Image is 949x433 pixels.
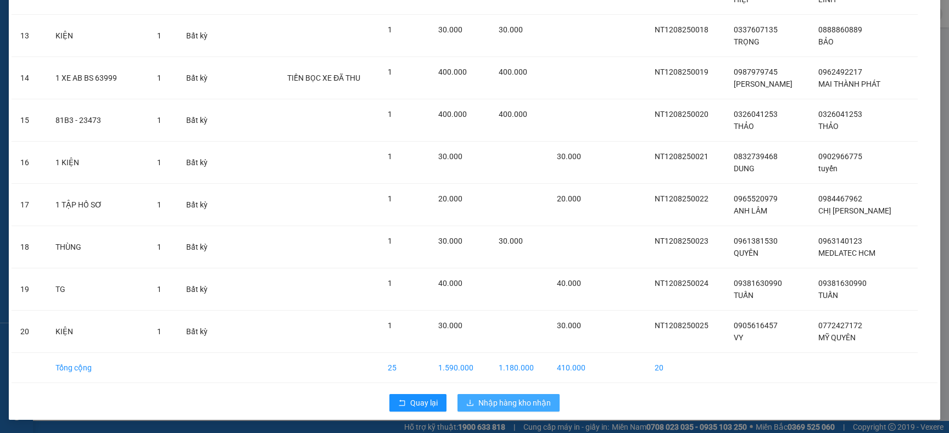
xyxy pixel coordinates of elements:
[438,110,467,119] span: 400.000
[818,291,838,300] span: TUẤN
[47,99,148,142] td: 81B3 - 23473
[818,110,862,119] span: 0326041253
[818,122,839,131] span: THẢO
[47,184,148,226] td: 1 TẬP HỒ SƠ
[47,15,148,57] td: KIỆN
[12,184,47,226] td: 17
[655,25,708,34] span: NT1208250018
[557,194,581,203] span: 20.000
[12,57,47,99] td: 14
[557,152,581,161] span: 30.000
[478,397,551,409] span: Nhập hàng kho nhận
[12,268,47,311] td: 19
[734,333,743,342] span: VY
[379,353,429,383] td: 25
[655,237,708,245] span: NT1208250023
[438,68,467,76] span: 400.000
[734,291,753,300] span: TUẤN
[12,142,47,184] td: 16
[655,194,708,203] span: NT1208250022
[47,311,148,353] td: KIỆN
[734,37,760,46] span: TRỌNG
[548,353,599,383] td: 410.000
[12,15,47,57] td: 13
[47,57,148,99] td: 1 XE AB BS 63999
[157,74,161,82] span: 1
[410,397,438,409] span: Quay lại
[734,152,778,161] span: 0832739468
[818,321,862,330] span: 0772427172
[818,25,862,34] span: 0888860889
[177,15,221,57] td: Bất kỳ
[818,68,862,76] span: 0962492217
[157,31,161,40] span: 1
[734,80,792,88] span: [PERSON_NAME]
[177,268,221,311] td: Bất kỳ
[389,394,446,412] button: rollbackQuay lại
[177,57,221,99] td: Bất kỳ
[177,142,221,184] td: Bất kỳ
[157,243,161,251] span: 1
[12,226,47,268] td: 18
[734,110,778,119] span: 0326041253
[47,353,148,383] td: Tổng cộng
[157,285,161,294] span: 1
[177,184,221,226] td: Bất kỳ
[655,152,708,161] span: NT1208250021
[12,311,47,353] td: 20
[655,110,708,119] span: NT1208250020
[557,321,581,330] span: 30.000
[388,25,392,34] span: 1
[438,152,462,161] span: 30.000
[818,164,838,173] span: tuyến
[388,110,392,119] span: 1
[157,327,161,336] span: 1
[429,353,490,383] td: 1.590.000
[655,279,708,288] span: NT1208250024
[655,68,708,76] span: NT1208250019
[499,68,527,76] span: 400.000
[490,353,548,383] td: 1.180.000
[734,122,754,131] span: THẢO
[466,399,474,408] span: download
[646,353,725,383] td: 20
[818,152,862,161] span: 0902966775
[655,321,708,330] span: NT1208250025
[818,333,856,342] span: MỸ QUYÊN
[734,194,778,203] span: 0965520979
[398,399,406,408] span: rollback
[157,158,161,167] span: 1
[818,80,880,88] span: MAI THÀNH PHÁT
[734,164,755,173] span: DUNG
[499,110,527,119] span: 400.000
[438,321,462,330] span: 30.000
[818,206,891,215] span: CHỊ [PERSON_NAME]
[818,237,862,245] span: 0963140123
[12,99,47,142] td: 15
[388,321,392,330] span: 1
[388,279,392,288] span: 1
[438,279,462,288] span: 40.000
[388,68,392,76] span: 1
[287,74,360,82] span: TIỀN BỌC XE ĐÃ THU
[177,226,221,268] td: Bất kỳ
[734,25,778,34] span: 0337607135
[499,25,523,34] span: 30.000
[557,279,581,288] span: 40.000
[177,311,221,353] td: Bất kỳ
[47,142,148,184] td: 1 KIỆN
[734,321,778,330] span: 0905616457
[499,237,523,245] span: 30.000
[438,25,462,34] span: 30.000
[157,200,161,209] span: 1
[388,237,392,245] span: 1
[818,279,867,288] span: 09381630990
[157,116,161,125] span: 1
[734,68,778,76] span: 0987979745
[734,237,778,245] span: 0961381530
[457,394,560,412] button: downloadNhập hàng kho nhận
[818,37,834,46] span: BẢO
[388,194,392,203] span: 1
[818,194,862,203] span: 0984467962
[438,194,462,203] span: 20.000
